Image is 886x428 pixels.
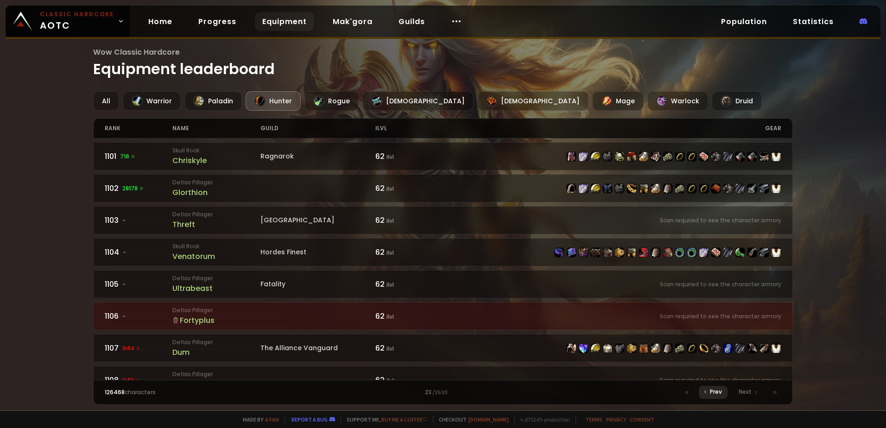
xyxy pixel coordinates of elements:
span: Prev [710,388,722,396]
img: item-11726 [615,184,624,193]
div: [DEMOGRAPHIC_DATA] [362,91,474,111]
img: item-13965 [723,184,733,193]
div: 1107 [105,342,172,354]
div: Mage [592,91,644,111]
small: / 2530 [432,389,448,397]
a: Home [141,12,180,31]
img: item-19120 [699,152,709,161]
small: Scan required to see the character armory [660,216,781,225]
div: 62 [375,310,443,322]
img: item-13359 [567,152,576,161]
img: item-21800 [759,184,769,193]
img: item-15411 [579,152,588,161]
img: item-13404 [555,248,564,257]
div: ilvl [375,119,443,138]
img: item-16675 [651,344,660,353]
div: 62 [375,214,443,226]
img: item-22011 [663,184,672,193]
img: item-22061 [651,184,660,193]
a: Buy me a coffee [381,416,427,423]
small: Skull Rock [172,146,260,155]
small: ilvl [386,217,394,225]
img: item-19900 [747,344,757,353]
img: item-19833 [651,152,660,161]
img: item-18500 [687,184,696,193]
img: item-12846 [699,248,709,257]
span: - [122,216,126,225]
span: Support me, [341,416,427,423]
div: Llyon [172,378,260,390]
img: item-18500 [687,152,696,161]
div: Venatorum [172,251,260,262]
img: item-12963 [639,344,648,353]
div: name [172,119,260,138]
div: Paladin [184,91,242,111]
img: item-19925 [687,248,696,257]
div: Ultrabeast [172,283,260,294]
span: - [123,248,126,257]
div: 62 [375,342,443,354]
small: Defias Pillager [172,210,260,219]
span: 716 [120,152,136,161]
div: characters [105,388,274,397]
small: Defias Pillager [172,306,260,315]
span: 28178 [122,184,144,193]
small: Defias Pillager [172,274,260,283]
img: item-5976 [772,248,781,257]
div: 1106 [105,310,172,322]
small: ilvl [386,153,394,161]
img: item-15051 [579,248,588,257]
div: Warlock [647,91,708,111]
img: item-6134 [603,184,612,193]
div: 62 [375,374,443,386]
img: item-12927 [591,184,600,193]
div: The Alliance Vanguard [260,343,375,353]
a: 1101716 Skull RockChriskyleRagnarok62 ilvlitem-13359item-15411item-16679item-11726item-20216item-... [93,142,793,170]
img: item-22011 [663,344,672,353]
img: item-5976 [772,344,781,353]
span: - [122,312,126,321]
div: 23 [274,388,612,397]
div: rank [105,119,172,138]
div: Ragnarok [260,151,375,161]
div: [GEOGRAPHIC_DATA] [260,215,375,225]
span: Next [739,388,752,396]
a: 1106-Defias PillagerFortyplus62 ilvlScan required to see the character armory [93,302,793,330]
small: Skull Rock [172,242,260,251]
img: item-19853 [759,248,769,257]
img: item-127 [591,248,600,257]
small: Defias Pillager [172,338,260,346]
span: Checkout [433,416,509,423]
div: 62 [375,183,443,194]
img: item-13109 [723,248,733,257]
img: item-18500 [687,344,696,353]
a: Consent [630,416,654,423]
img: item-16851 [615,248,624,257]
img: item-18738 [759,152,769,161]
div: All [93,91,119,111]
div: [DEMOGRAPHIC_DATA] [477,91,589,111]
a: 1107944 Defias PillagerDumThe Alliance Vanguard62 ilvlitem-16677item-11933item-16679item-148item-... [93,334,793,362]
div: 1108 [105,374,172,386]
div: 62 [375,246,443,258]
span: 943 [122,376,140,384]
div: Fatality [260,279,375,289]
h1: Equipment leaderboard [93,46,793,80]
img: item-19875 [567,184,576,193]
img: item-9533 [699,344,709,353]
img: item-22269 [735,184,745,193]
img: item-20216 [615,152,624,161]
a: 1103-Defias PillagerThreft[GEOGRAPHIC_DATA]62 ilvlScan required to see the character armory [93,206,793,234]
img: item-5976 [772,184,781,193]
img: item-19120 [711,248,721,257]
a: Privacy [606,416,626,423]
span: Made by [237,416,279,423]
img: item-15050 [603,248,612,257]
a: [DOMAIN_NAME] [468,416,509,423]
img: item-11933 [579,344,588,353]
a: Terms [585,416,602,423]
img: item-18737 [735,152,745,161]
div: gear [443,119,781,138]
img: item-18737 [747,152,757,161]
a: Statistics [785,12,841,31]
